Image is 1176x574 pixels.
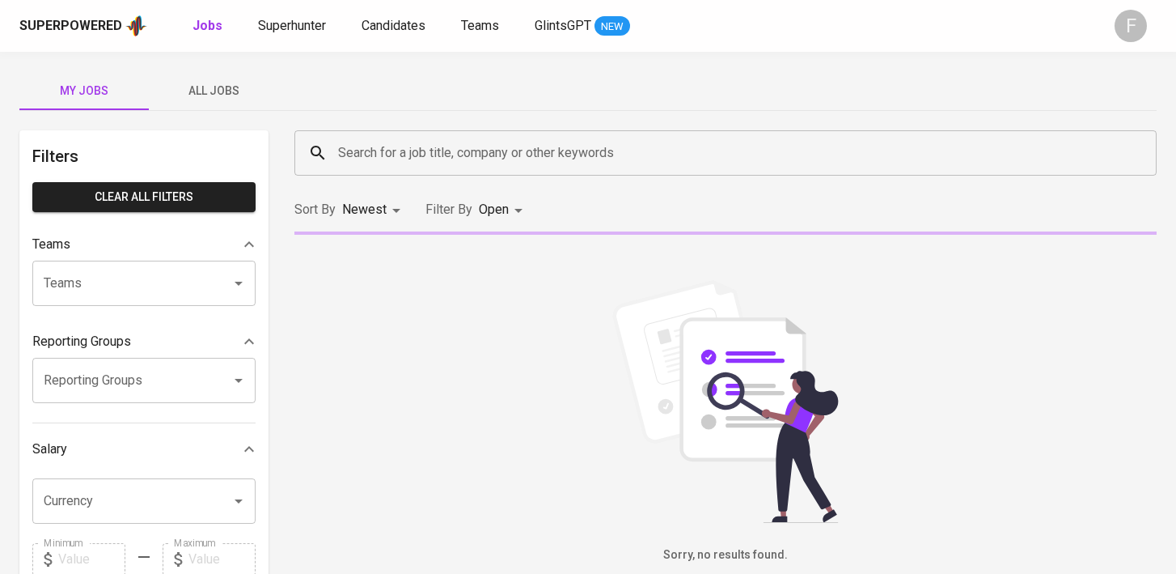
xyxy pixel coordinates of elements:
[32,332,131,351] p: Reporting Groups
[425,200,472,219] p: Filter By
[159,81,269,101] span: All Jobs
[227,272,250,295] button: Open
[192,16,226,36] a: Jobs
[604,280,847,523] img: file_searching.svg
[32,143,256,169] h6: Filters
[535,16,630,36] a: GlintsGPT NEW
[32,440,67,459] p: Salary
[32,433,256,466] div: Salary
[479,195,528,225] div: Open
[32,228,256,261] div: Teams
[32,325,256,358] div: Reporting Groups
[294,200,336,219] p: Sort By
[479,202,509,217] span: Open
[32,235,70,254] p: Teams
[362,16,429,36] a: Candidates
[342,200,387,219] p: Newest
[227,490,250,512] button: Open
[294,546,1157,564] h6: Sorry, no results found.
[342,195,406,225] div: Newest
[125,14,147,38] img: app logo
[29,81,139,101] span: My Jobs
[1115,10,1147,42] div: F
[19,17,122,36] div: Superpowered
[32,182,256,212] button: Clear All filters
[362,18,425,33] span: Candidates
[227,369,250,392] button: Open
[258,18,326,33] span: Superhunter
[461,16,502,36] a: Teams
[535,18,591,33] span: GlintsGPT
[258,16,329,36] a: Superhunter
[19,14,147,38] a: Superpoweredapp logo
[461,18,499,33] span: Teams
[594,19,630,35] span: NEW
[45,187,243,207] span: Clear All filters
[192,18,222,33] b: Jobs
